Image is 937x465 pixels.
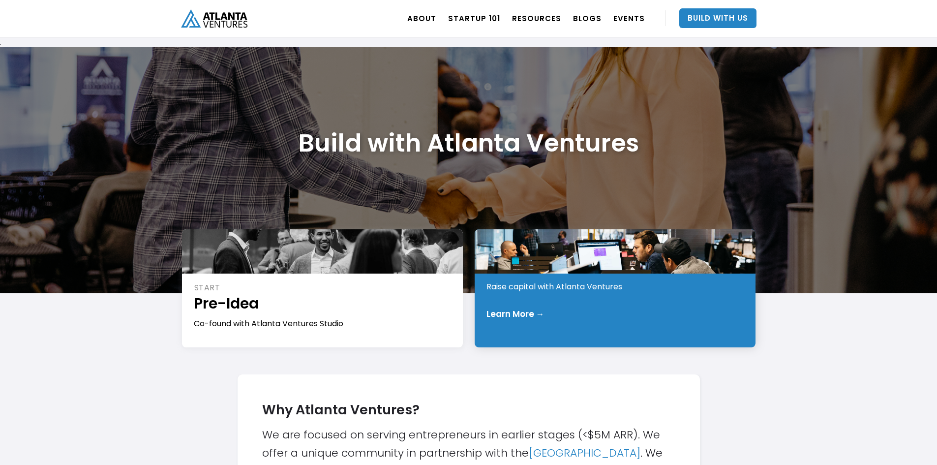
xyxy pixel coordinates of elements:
[613,4,645,32] a: EVENTS
[529,445,640,461] a: [GEOGRAPHIC_DATA]
[448,4,500,32] a: Startup 101
[475,229,756,347] a: INVESTEarly StageRaise capital with Atlanta VenturesLearn More →
[512,4,561,32] a: RESOURCES
[573,4,602,32] a: BLOGS
[262,401,420,419] strong: Why Atlanta Ventures?
[194,282,452,293] div: START
[299,128,639,158] h1: Build with Atlanta Ventures
[182,229,463,347] a: STARTPre-IdeaCo-found with Atlanta Ventures Studio
[194,318,452,329] div: Co-found with Atlanta Ventures Studio
[486,256,745,277] h1: Early Stage
[486,309,544,319] div: Learn More →
[194,293,452,313] h1: Pre-Idea
[407,4,436,32] a: ABOUT
[486,281,745,292] div: Raise capital with Atlanta Ventures
[679,8,756,28] a: Build With Us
